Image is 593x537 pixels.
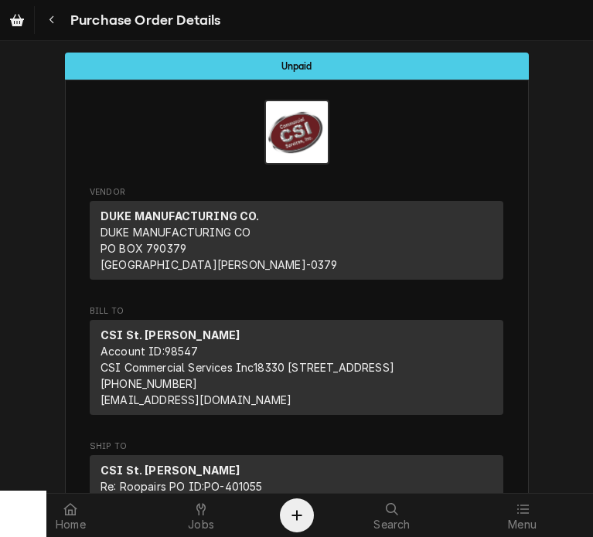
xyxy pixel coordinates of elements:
[90,455,503,518] div: Ship To
[90,320,503,415] div: Bill To
[188,518,214,531] span: Jobs
[3,6,31,34] a: Go to Purchase Orders
[90,186,503,287] div: Purchase Order Vendor
[137,497,266,534] a: Jobs
[281,61,312,71] span: Unpaid
[458,497,587,534] a: Menu
[90,305,503,422] div: Purchase Order Bill To
[508,518,537,531] span: Menu
[101,464,240,477] strong: CSI St. [PERSON_NAME]
[90,201,503,286] div: Vendor
[65,53,529,80] div: Status
[90,305,503,318] span: Bill To
[101,377,197,390] a: [PHONE_NUMBER]
[328,497,457,534] a: Search
[101,480,263,493] span: Re: Roopairs PO ID: PO-401055
[56,518,86,531] span: Home
[280,498,314,532] button: Create Object
[101,361,394,374] span: CSI Commercial Services Inc18330 [STREET_ADDRESS]
[38,6,66,34] button: Navigate back
[66,10,221,31] span: Purchase Order Details
[373,518,410,531] span: Search
[90,186,503,199] span: Vendor
[101,393,291,406] a: [EMAIL_ADDRESS][DOMAIN_NAME]
[90,201,503,280] div: Vendor
[264,100,329,165] img: Logo
[101,345,199,358] span: Account ID: 98547
[101,226,338,271] span: DUKE MANUFACTURING CO PO BOX 790379 [GEOGRAPHIC_DATA][PERSON_NAME]-0379
[6,497,135,534] a: Home
[90,320,503,421] div: Bill To
[90,440,503,525] div: Purchase Order Ship To
[90,440,503,453] span: Ship To
[101,328,240,342] strong: CSI St. [PERSON_NAME]
[101,209,260,223] strong: DUKE MANUFACTURING CO.
[90,455,503,524] div: Ship To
